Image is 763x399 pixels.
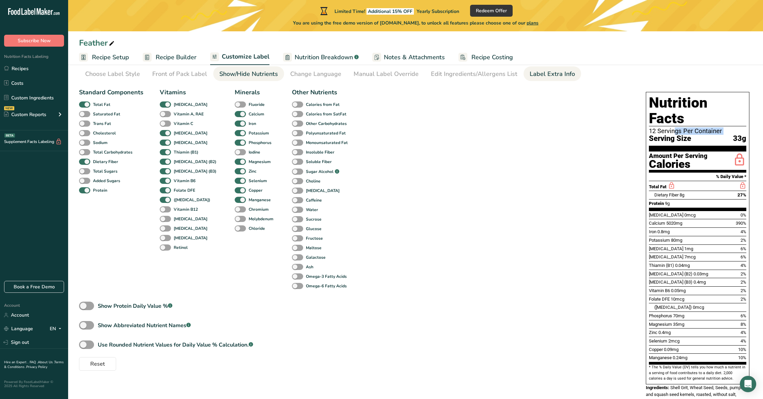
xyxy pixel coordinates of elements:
span: [MEDICAL_DATA] [649,246,683,251]
b: Thiamin (B1) [174,149,198,155]
span: [MEDICAL_DATA] (B3) [649,280,692,285]
b: Total Sugars [93,168,118,174]
b: Calcium [249,111,264,117]
b: Total Carbohydrates [93,149,133,155]
b: Vitamin B6 [174,178,196,184]
a: About Us . [38,360,54,365]
span: 2% [741,288,746,293]
b: Molybdenum [249,216,274,222]
b: [MEDICAL_DATA] [174,101,207,108]
span: 0.04mg [675,263,690,268]
span: 0.4mg [658,330,671,335]
span: Yearly Subscription [417,8,459,15]
b: Sucrose [306,216,322,222]
div: Front of Pack Label [152,69,207,79]
div: Powered By FoodLabelMaker © 2025 All Rights Reserved [4,380,64,388]
span: 4% [741,263,746,268]
b: Maltose [306,245,322,251]
div: Show Abbreviated Nutrient Names [98,321,191,330]
b: Manganese [249,197,271,203]
a: Hire an Expert . [4,360,28,365]
span: 5020mg [666,221,682,226]
section: % Daily Value * [649,173,746,181]
span: 0mcg [684,212,696,218]
span: 0.05mg [671,288,686,293]
a: Nutrition Breakdown [283,50,359,65]
span: 4% [741,338,746,344]
span: Protein [649,201,664,206]
b: Sugar Alcohol [306,169,333,175]
span: Notes & Attachments [384,53,445,62]
span: Potassium [649,238,670,243]
b: Chloride [249,225,265,232]
span: 0.09mg [664,347,679,352]
b: [MEDICAL_DATA] [174,140,207,146]
b: Dietary Fiber [93,159,118,165]
a: Recipe Costing [458,50,513,65]
a: Notes & Attachments [372,50,445,65]
span: 0.8mg [657,229,670,234]
span: Recipe Builder [156,53,197,62]
b: Glucose [306,226,322,232]
b: [MEDICAL_DATA] (B3) [174,168,216,174]
b: Protein [93,187,107,193]
span: 0.4mg [694,280,706,285]
b: Trans Fat [93,121,111,127]
div: Edit Ingredients/Allergens List [431,69,517,79]
span: 10mcg [671,297,684,302]
section: * The % Daily Value (DV) tells you how much a nutrient in a serving of food contributes to a dail... [649,365,746,381]
div: Limited Time! [319,7,459,15]
b: Fluoride [249,101,265,108]
span: Calcium [649,221,665,226]
span: plans [527,20,539,26]
div: Calories [649,159,707,169]
button: Subscribe Now [4,35,64,47]
span: 2% [741,271,746,276]
span: 6% [741,254,746,259]
b: [MEDICAL_DATA] [306,188,340,194]
button: Redeem Offer [470,5,513,17]
span: Iron [649,229,656,234]
div: Show Protein Daily Value % [98,302,172,310]
div: EN [50,325,64,333]
div: Use Rounded Nutrient Values for Daily Value % Calculation. [98,341,253,349]
span: Selenium [649,338,667,344]
b: Potassium [249,130,269,136]
b: [MEDICAL_DATA] (B2) [174,159,216,165]
span: Additional 15% OFF [367,8,414,15]
div: Standard Components [79,88,143,97]
b: [MEDICAL_DATA] [174,216,207,222]
b: Omega-3 Fatty Acids [306,273,347,280]
b: Fructose [306,235,323,241]
b: Added Sugars [93,178,120,184]
span: Subscribe Now [18,37,51,44]
span: 10% [738,347,746,352]
span: Recipe Setup [92,53,129,62]
a: Language [4,323,33,335]
a: Terms & Conditions . [4,360,64,369]
div: Choose Label Style [85,69,140,79]
span: 8g [680,192,684,197]
b: Choline [306,178,321,184]
div: Manual Label Override [354,69,419,79]
span: 33g [733,134,746,143]
span: Total Fat [649,184,667,189]
span: [MEDICAL_DATA] (B2) [649,271,692,276]
span: Nutrition Breakdown [295,53,353,62]
b: Folate DFE [174,187,195,193]
span: 80mg [671,238,682,243]
span: Redeem Offer [476,7,507,14]
span: 35mg [673,322,684,327]
b: Retinol [174,244,188,251]
b: Copper [249,187,263,193]
span: Phosphorus [649,313,672,318]
span: Magnesium [649,322,672,327]
span: Manganese [649,355,672,360]
b: Vitamin B12 [174,206,198,212]
b: Calories from SatFat [306,111,346,117]
b: Polyunsaturated Fat [306,130,346,136]
span: 70mg [673,313,684,318]
b: Iodine [249,149,260,155]
span: 4% [741,330,746,335]
a: Customize Label [210,49,269,65]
